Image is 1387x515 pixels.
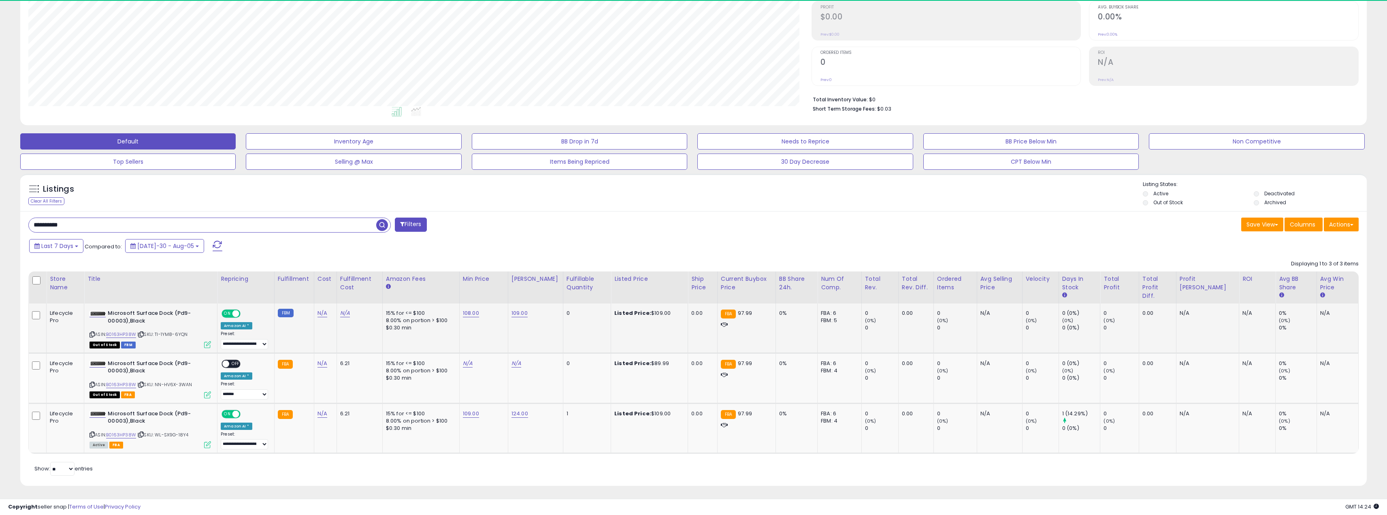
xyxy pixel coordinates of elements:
a: N/A [511,359,521,368]
small: (0%) [1026,317,1037,324]
div: 8.00% on portion > $100 [386,367,453,374]
small: (0%) [1062,368,1074,374]
div: 0% [1279,324,1316,331]
span: 97.99 [738,309,752,317]
div: $109.00 [614,310,682,317]
button: CPT Below Min [923,154,1139,170]
div: $0.30 min [386,425,453,432]
div: 15% for <= $100 [386,410,453,417]
span: $0.03 [877,105,891,113]
div: 0% [1279,410,1316,417]
span: All listings that are currently out of stock and unavailable for purchase on Amazon [89,391,120,398]
div: 0.00 [902,310,927,317]
small: Prev: 0 [820,77,832,82]
button: 30 Day Decrease [697,154,913,170]
span: FBA [109,442,123,449]
div: 0 (0%) [1062,425,1100,432]
div: Fulfillable Quantity [567,275,607,292]
label: Active [1153,190,1168,197]
span: ON [222,310,232,317]
span: OFF [239,410,252,417]
a: B0163HP38W [106,331,136,338]
div: Avg Selling Price [980,275,1019,292]
div: 0% [1279,425,1316,432]
div: 8.00% on portion > $100 [386,317,453,324]
span: ROI [1098,51,1358,55]
small: FBM [278,309,294,317]
small: (0%) [1026,368,1037,374]
div: seller snap | | [8,503,141,511]
b: Short Term Storage Fees: [813,105,876,112]
small: Avg Win Price. [1320,292,1325,299]
div: N/A [980,410,1016,417]
div: ASIN: [89,360,211,397]
div: 15% for <= $100 [386,310,453,317]
button: Filters [395,218,426,232]
div: Amazon Fees [386,275,456,283]
div: 0% [1279,360,1316,367]
span: Profit [820,5,1081,10]
div: 0 (0%) [1062,310,1100,317]
img: 21HSgQ-4zCL._SL40_.jpg [89,411,106,417]
label: Out of Stock [1153,199,1183,206]
span: 2025-08-13 14:24 GMT [1345,503,1379,511]
a: 124.00 [511,410,528,418]
div: 0 [1026,360,1059,367]
div: Avg Win Price [1320,275,1355,292]
button: Non Competitive [1149,133,1364,150]
div: 0% [1279,374,1316,382]
div: Title [87,275,214,283]
div: 0 (0%) [1062,324,1100,331]
span: FBA [121,391,135,398]
button: Columns [1285,218,1323,231]
a: B0163HP38W [106,381,136,388]
small: FBA [278,410,293,419]
span: | SKU: WL-SX9G-18Y4 [137,432,188,438]
div: ASIN: [89,410,211,448]
div: Avg BB Share [1279,275,1313,292]
div: Days In Stock [1062,275,1097,292]
div: 0 [1104,360,1139,367]
div: Preset: [221,331,268,349]
button: [DATE]-30 - Aug-05 [125,239,204,253]
b: Listed Price: [614,359,651,367]
div: 0 [1026,324,1059,331]
div: Ordered Items [937,275,974,292]
div: 0 [937,425,977,432]
span: Avg. Buybox Share [1098,5,1358,10]
small: (0%) [865,317,876,324]
button: BB Price Below Min [923,133,1139,150]
small: Avg BB Share. [1279,292,1284,299]
div: 0 [865,425,898,432]
button: Last 7 Days [29,239,83,253]
div: N/A [1320,310,1352,317]
a: N/A [340,309,350,317]
div: Profit [PERSON_NAME] [1180,275,1236,292]
small: (0%) [937,368,948,374]
div: 0.00 [1142,310,1170,317]
div: 0 [1026,410,1059,417]
div: 0 [937,410,977,417]
div: Clear All Filters [28,197,64,205]
div: BB Share 24h. [779,275,814,292]
div: Cost [317,275,333,283]
button: Items Being Repriced [472,154,687,170]
div: Min Price [463,275,505,283]
span: Compared to: [85,243,122,250]
div: $89.99 [614,360,682,367]
h2: N/A [1098,58,1358,68]
small: (0%) [1104,418,1115,424]
span: OFF [229,360,242,367]
div: 0 [1026,425,1059,432]
span: 97.99 [738,359,752,367]
small: (0%) [1026,418,1037,424]
div: 0 (0%) [1062,374,1100,382]
div: $0.30 min [386,324,453,331]
div: 0 [1026,310,1059,317]
b: Microsoft Surface Dock (Pd9-00003),Black [108,360,206,377]
small: Amazon Fees. [386,283,391,291]
div: 0 [937,374,977,382]
div: 0.00 [1142,410,1170,417]
div: FBA: 6 [821,410,855,417]
small: (0%) [937,317,948,324]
